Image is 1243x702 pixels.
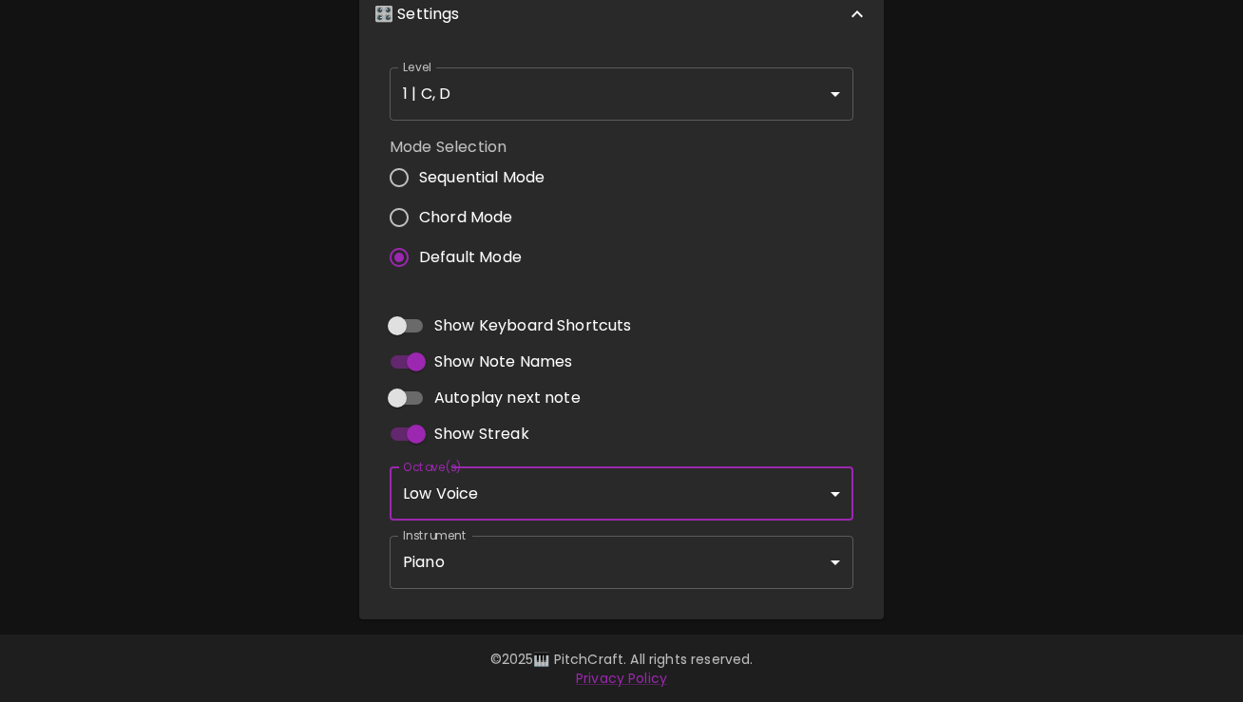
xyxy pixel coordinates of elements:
span: Chord Mode [419,206,513,229]
span: Show Streak [434,423,529,446]
a: Privacy Policy [576,669,667,688]
label: Octave(s) [403,459,463,475]
div: 1 | C, D [390,67,853,121]
span: Show Keyboard Shortcuts [434,314,631,337]
div: Low Voice [390,467,853,521]
span: Show Note Names [434,351,572,373]
p: 🎛️ Settings [374,3,460,26]
div: Piano [390,536,853,589]
span: Default Mode [419,246,522,269]
span: Autoplay next note [434,387,581,409]
p: © 2025 🎹 PitchCraft. All rights reserved. [74,650,1169,669]
label: Level [403,59,432,75]
span: Sequential Mode [419,166,545,189]
label: Mode Selection [390,136,560,158]
label: Instrument [403,527,467,543]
